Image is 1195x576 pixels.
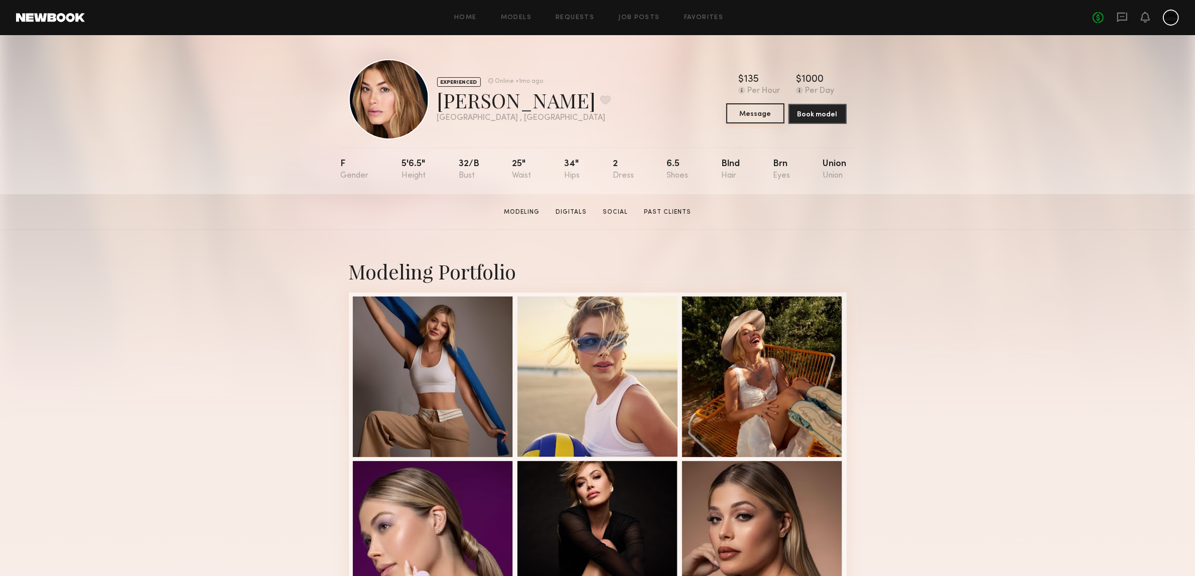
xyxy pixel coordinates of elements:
[349,258,847,284] div: Modeling Portfolio
[437,114,611,122] div: [GEOGRAPHIC_DATA] , [GEOGRAPHIC_DATA]
[640,208,695,217] a: Past Clients
[788,104,847,124] button: Book model
[599,208,632,217] a: Social
[773,160,790,180] div: Brn
[684,15,724,21] a: Favorites
[802,75,824,85] div: 1000
[805,87,834,96] div: Per Day
[402,160,426,180] div: 5'6.5"
[459,160,479,180] div: 32/b
[341,160,369,180] div: F
[500,208,544,217] a: Modeling
[613,160,634,180] div: 2
[796,75,802,85] div: $
[552,208,591,217] a: Digitals
[437,87,611,113] div: [PERSON_NAME]
[747,87,780,96] div: Per Hour
[501,15,532,21] a: Models
[618,15,660,21] a: Job Posts
[512,160,531,180] div: 25"
[738,75,744,85] div: $
[564,160,580,180] div: 34"
[437,77,481,87] div: EXPERIENCED
[556,15,594,21] a: Requests
[726,103,784,123] button: Message
[823,160,846,180] div: Union
[744,75,759,85] div: 135
[667,160,688,180] div: 6.5
[454,15,477,21] a: Home
[721,160,740,180] div: Blnd
[495,78,544,85] div: Online +1mo ago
